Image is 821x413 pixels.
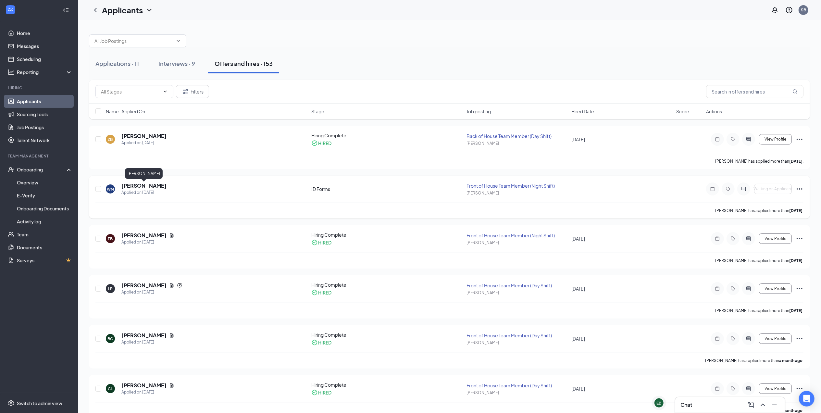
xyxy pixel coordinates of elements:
[571,136,585,142] span: [DATE]
[17,189,72,202] a: E-Verify
[121,339,174,345] div: Applied on [DATE]
[121,189,167,196] div: Applied on [DATE]
[729,386,737,391] svg: Tag
[779,358,802,363] b: a month ago
[95,59,139,68] div: Applications · 11
[765,137,786,142] span: View Profile
[145,6,153,14] svg: ChevronDown
[318,239,331,246] div: HIRED
[169,283,174,288] svg: Document
[759,383,792,394] button: View Profile
[121,382,167,389] h5: [PERSON_NAME]
[467,240,568,245] div: [PERSON_NAME]
[108,137,113,142] div: ZB
[169,333,174,338] svg: Document
[92,6,99,14] svg: ChevronLeft
[758,400,768,410] button: ChevronUp
[796,335,803,343] svg: Ellipses
[771,6,779,14] svg: Notifications
[8,166,14,173] svg: UserCheck
[17,176,72,189] a: Overview
[8,85,71,91] div: Hiring
[169,383,174,388] svg: Document
[759,233,792,244] button: View Profile
[106,108,145,115] span: Name · Applied On
[121,282,167,289] h5: [PERSON_NAME]
[163,89,168,94] svg: ChevronDown
[311,382,463,388] div: Hiring Complete
[571,386,585,392] span: [DATE]
[801,7,806,13] div: SB
[796,235,803,243] svg: Ellipses
[571,236,585,242] span: [DATE]
[715,308,803,313] p: [PERSON_NAME] has applied more than .
[17,121,72,134] a: Job Postings
[571,286,585,292] span: [DATE]
[8,400,14,407] svg: Settings
[796,285,803,293] svg: Ellipses
[714,386,721,391] svg: Note
[311,232,463,238] div: Hiring Complete
[181,88,189,95] svg: Filter
[121,182,167,189] h5: [PERSON_NAME]
[789,308,802,313] b: [DATE]
[17,254,72,267] a: SurveysCrown
[17,53,72,66] a: Scheduling
[108,336,113,342] div: BC
[745,137,753,142] svg: ActiveChat
[706,85,803,98] input: Search in offers and hires
[765,286,786,291] span: View Profile
[17,241,72,254] a: Documents
[759,401,767,409] svg: ChevronUp
[709,186,716,192] svg: Note
[311,140,318,146] svg: CheckmarkCircle
[176,85,209,98] button: Filter Filters
[311,239,318,246] svg: CheckmarkCircle
[792,89,798,94] svg: MagnifyingGlass
[657,400,662,406] div: EB
[753,187,792,191] span: Waiting on Applicant
[17,27,72,40] a: Home
[311,186,463,192] div: ID Forms
[318,140,331,146] div: HIRED
[715,258,803,263] p: [PERSON_NAME] has applied more than .
[729,286,737,291] svg: Tag
[745,386,753,391] svg: ActiveChat
[759,283,792,294] button: View Profile
[714,137,721,142] svg: Note
[17,400,62,407] div: Switch to admin view
[714,336,721,341] svg: Note
[467,290,568,295] div: [PERSON_NAME]
[467,182,568,189] div: Front of House Team Member (Night Shift)
[8,69,14,75] svg: Analysis
[311,282,463,288] div: Hiring Complete
[108,236,113,242] div: EB
[745,336,753,341] svg: ActiveChat
[7,6,14,13] svg: WorkstreamLogo
[467,133,568,139] div: Back of House Team Member (Day Shift)
[17,215,72,228] a: Activity log
[318,339,331,346] div: HIRED
[108,286,113,292] div: LP
[121,232,167,239] h5: [PERSON_NAME]
[17,40,72,53] a: Messages
[706,108,722,115] span: Actions
[177,283,182,288] svg: Reapply
[17,166,67,173] div: Onboarding
[729,336,737,341] svg: Tag
[754,184,792,194] button: Waiting on Applicant
[747,401,755,409] svg: ComposeMessage
[311,108,324,115] span: Stage
[765,236,786,241] span: View Profile
[789,258,802,263] b: [DATE]
[779,408,802,413] b: a month ago
[765,336,786,341] span: View Profile
[759,333,792,344] button: View Profile
[771,401,778,409] svg: Minimize
[169,233,174,238] svg: Document
[796,135,803,143] svg: Ellipses
[311,289,318,296] svg: CheckmarkCircle
[680,401,692,408] h3: Chat
[769,400,780,410] button: Minimize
